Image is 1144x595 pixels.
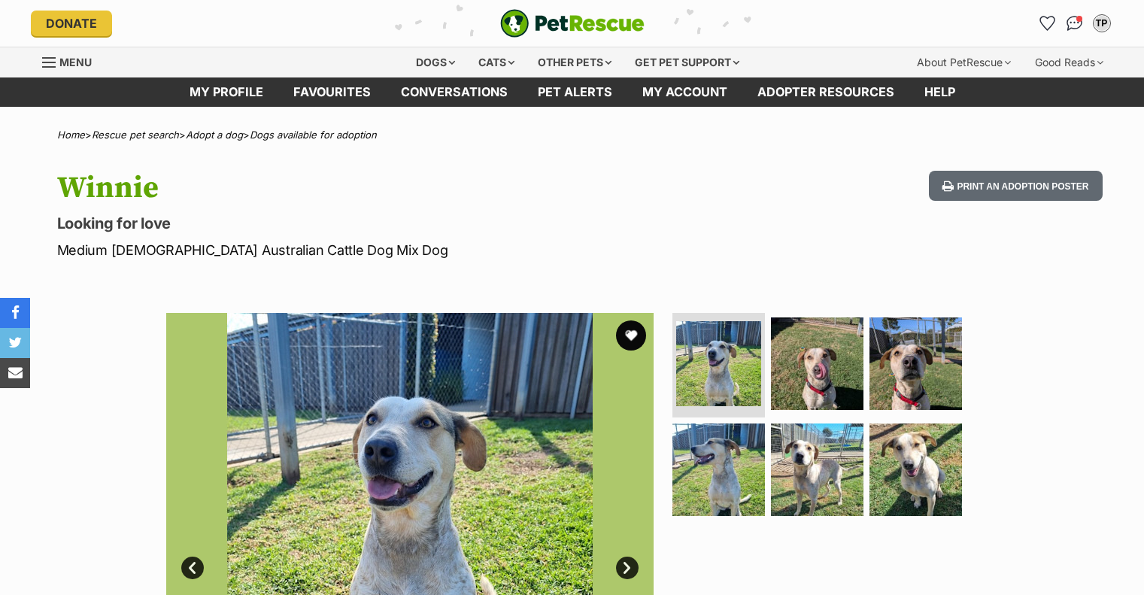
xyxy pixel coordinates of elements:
button: favourite [616,320,646,351]
p: Looking for love [57,213,693,234]
a: Home [57,129,85,141]
a: Help [909,77,970,107]
img: chat-41dd97257d64d25036548639549fe6c8038ab92f7586957e7f3b1b290dea8141.svg [1067,16,1082,31]
a: My account [627,77,742,107]
img: Photo of Winnie [672,423,765,516]
a: Conversations [1063,11,1087,35]
div: Cats [468,47,525,77]
button: My account [1090,11,1114,35]
a: PetRescue [500,9,645,38]
a: Rescue pet search [92,129,179,141]
img: Photo of Winnie [676,321,761,406]
a: Adopter resources [742,77,909,107]
a: Pet alerts [523,77,627,107]
a: conversations [386,77,523,107]
p: Medium [DEMOGRAPHIC_DATA] Australian Cattle Dog Mix Dog [57,240,693,260]
a: Prev [181,557,204,579]
a: My profile [174,77,278,107]
div: About PetRescue [906,47,1021,77]
img: logo-e224e6f780fb5917bec1dbf3a21bbac754714ae5b6737aabdf751b685950b380.svg [500,9,645,38]
div: Good Reads [1024,47,1114,77]
div: TP [1094,16,1109,31]
span: Menu [59,56,92,68]
a: Favourites [278,77,386,107]
div: Dogs [405,47,466,77]
a: Menu [42,47,102,74]
a: Next [616,557,639,579]
img: Photo of Winnie [771,317,863,410]
a: Donate [31,11,112,36]
img: Photo of Winnie [869,317,962,410]
a: Dogs available for adoption [250,129,377,141]
div: Other pets [527,47,622,77]
button: Print an adoption poster [929,171,1102,202]
div: > > > [20,129,1125,141]
a: Favourites [1036,11,1060,35]
img: Photo of Winnie [869,423,962,516]
img: Photo of Winnie [771,423,863,516]
a: Adopt a dog [186,129,243,141]
div: Get pet support [624,47,750,77]
ul: Account quick links [1036,11,1114,35]
h1: Winnie [57,171,693,205]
